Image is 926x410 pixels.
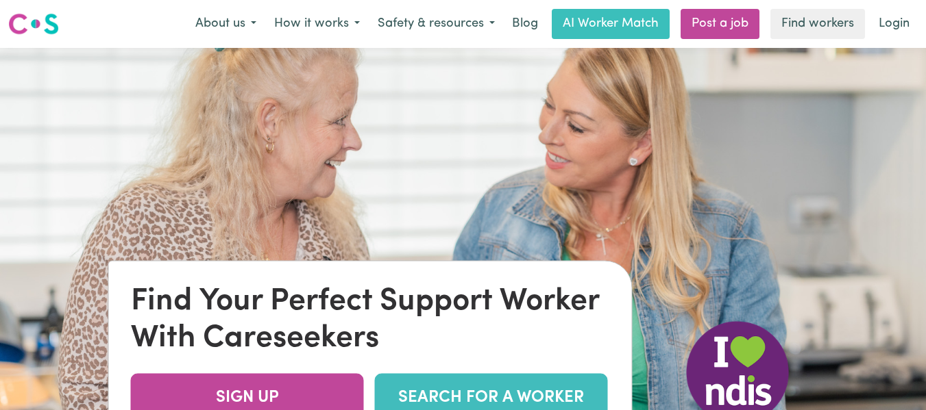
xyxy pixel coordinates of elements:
[265,10,369,38] button: How it works
[871,355,915,399] iframe: Button to launch messaging window
[770,9,865,39] a: Find workers
[681,9,759,39] a: Post a job
[369,10,504,38] button: Safety & resources
[131,283,610,357] div: Find Your Perfect Support Worker With Careseekers
[8,8,59,40] a: Careseekers logo
[186,10,265,38] button: About us
[504,9,546,39] a: Blog
[552,9,670,39] a: AI Worker Match
[870,9,918,39] a: Login
[8,12,59,36] img: Careseekers logo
